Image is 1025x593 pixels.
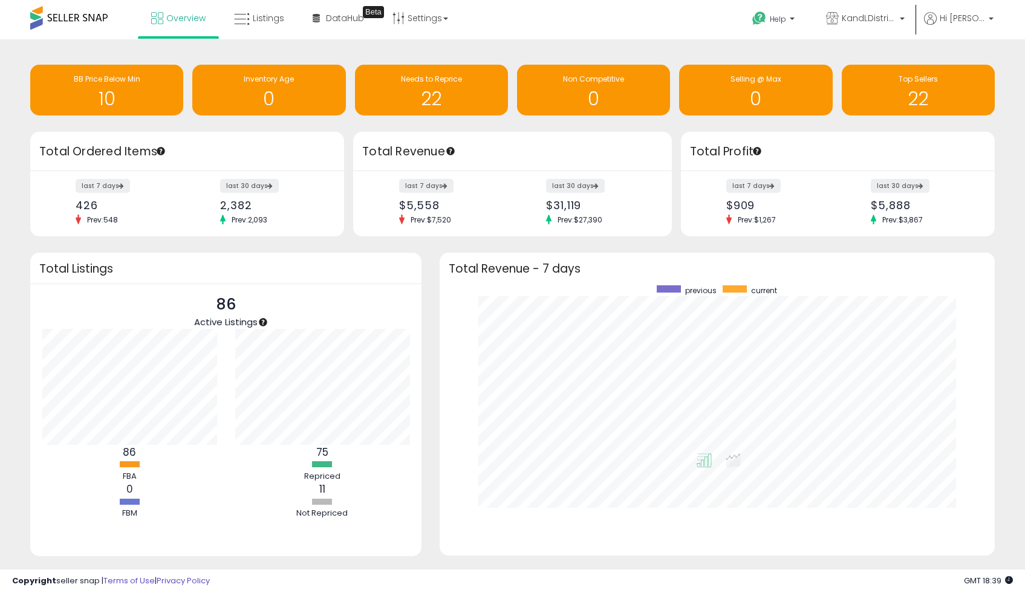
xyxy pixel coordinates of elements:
span: Non Competitive [563,74,624,84]
a: Privacy Policy [157,575,210,586]
span: BB Price Below Min [74,74,140,84]
span: Prev: $7,520 [405,215,457,225]
div: Not Repriced [286,508,359,519]
h1: 22 [361,89,502,109]
span: Top Sellers [899,74,938,84]
div: 426 [76,199,178,212]
div: Tooltip anchor [445,146,456,157]
span: Hi [PERSON_NAME] [940,12,985,24]
label: last 30 days [220,179,279,193]
div: Tooltip anchor [258,317,268,328]
i: Get Help [752,11,767,26]
span: Help [770,14,786,24]
b: 0 [126,482,133,496]
b: 11 [319,482,325,496]
div: FBM [93,508,166,519]
span: Needs to Reprice [401,74,462,84]
a: Hi [PERSON_NAME] [924,12,994,39]
p: 86 [194,293,258,316]
label: last 7 days [726,179,781,193]
div: $5,888 [871,199,974,212]
a: Help [743,2,807,39]
div: Tooltip anchor [752,146,763,157]
h3: Total Listings [39,264,412,273]
b: 75 [316,445,328,459]
a: Non Competitive 0 [517,65,670,115]
span: Listings [253,12,284,24]
span: Prev: $1,267 [732,215,782,225]
a: Top Sellers 22 [842,65,995,115]
span: Inventory Age [244,74,294,84]
span: Prev: 548 [81,215,124,225]
div: $909 [726,199,829,212]
div: Tooltip anchor [155,146,166,157]
a: BB Price Below Min 10 [30,65,183,115]
h1: 0 [198,89,339,109]
span: Prev: 2,093 [226,215,273,225]
div: seller snap | | [12,575,210,587]
a: Selling @ Max 0 [679,65,832,115]
div: FBA [93,471,166,482]
h1: 0 [523,89,664,109]
span: current [751,285,777,296]
h3: Total Profit [690,143,986,160]
h3: Total Ordered Items [39,143,335,160]
a: Terms of Use [103,575,155,586]
span: DataHub [326,12,364,24]
div: $31,119 [546,199,651,212]
b: 86 [123,445,136,459]
strong: Copyright [12,575,56,586]
div: $5,558 [399,199,504,212]
h3: Total Revenue [362,143,663,160]
a: Inventory Age 0 [192,65,345,115]
span: Active Listings [194,316,258,328]
div: Repriced [286,471,359,482]
a: Needs to Reprice 22 [355,65,508,115]
span: Prev: $27,390 [552,215,608,225]
h1: 22 [848,89,989,109]
label: last 7 days [76,179,130,193]
label: last 30 days [546,179,605,193]
label: last 30 days [871,179,929,193]
span: Selling @ Max [731,74,781,84]
label: last 7 days [399,179,454,193]
span: Prev: $3,867 [876,215,929,225]
span: 2025-10-12 18:39 GMT [964,575,1013,586]
span: Overview [166,12,206,24]
h1: 10 [36,89,177,109]
span: previous [685,285,717,296]
span: KandLDistribution LLC [842,12,896,24]
div: 2,382 [220,199,323,212]
h3: Total Revenue - 7 days [449,264,986,273]
div: Tooltip anchor [363,6,384,18]
h1: 0 [685,89,826,109]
